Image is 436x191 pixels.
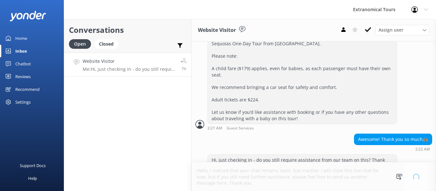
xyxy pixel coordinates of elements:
div: Settings [15,96,31,108]
a: Open [69,40,94,47]
h2: Conversations [69,24,186,36]
div: Recommend [15,83,40,96]
p: Me: Hi, just checking in - do you still require assistance from our team on this? Thank you. [83,66,176,72]
a: Closed [94,40,122,47]
div: Support Docs [20,159,46,172]
div: Reviews [15,70,31,83]
div: Help [28,172,37,185]
div: Chatbot [15,57,31,70]
div: Sep 15 2025 11:21am (UTC -07:00) America/Tijuana [207,126,397,130]
div: Thank you for your inquiry! Yes, you may bring a baby on the Yosemite and Giant Sequoias One-Day ... [208,32,397,124]
img: yonder-white-logo.png [10,11,46,21]
span: Sep 15 2025 11:23am (UTC -07:00) America/Tijuana [182,66,186,71]
span: Guest Services [227,126,254,130]
div: Assign User [375,25,430,35]
span: Assign user [379,26,403,33]
strong: 2:21 AM [207,126,222,130]
a: Website VisitorMe:Hi, just checking in - do you still require assistance from our team on this? T... [64,53,191,77]
div: Open [69,39,91,49]
strong: 2:22 AM [415,147,430,151]
div: Home [15,32,27,45]
textarea: Hello, I noticed that your chat remains open, but inactive. I will close this live chat for now; ... [192,163,436,191]
div: Inbox [15,45,27,57]
div: Awesome! Thank you so much🙌🏽 [354,134,432,145]
div: Sep 15 2025 11:22am (UTC -07:00) America/Tijuana [354,147,432,151]
h3: Website Visitor [198,26,236,34]
h4: Website Visitor [83,58,176,65]
div: Closed [94,39,118,49]
div: Hi, just checking in - do you still require assistance from our team on this? Thank you. [208,155,397,172]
